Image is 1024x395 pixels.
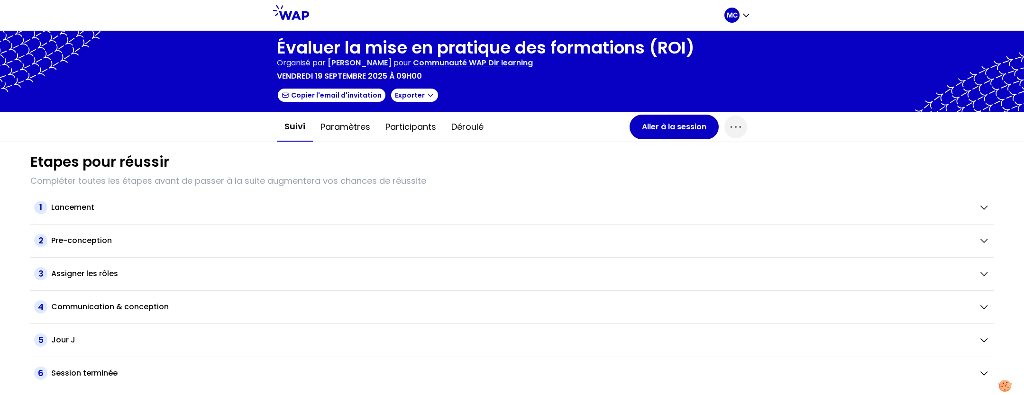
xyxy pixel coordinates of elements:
p: Organisé par [277,57,326,69]
button: Suivi [277,112,313,142]
h2: Lancement [51,202,94,213]
button: 4Communication & conception [34,300,990,314]
button: Aller à la session [630,115,719,139]
button: 3Assigner les rôles [34,267,990,280]
button: Copier l'email d'invitation [277,88,386,103]
button: Participants [378,113,444,141]
h2: Assigner les rôles [51,268,118,279]
span: 2 [34,234,47,247]
button: MC [724,8,751,23]
h1: Évaluer la mise en pratique des formations (ROI) [277,38,695,57]
button: 2Pre-conception [34,234,990,247]
p: vendredi 19 septembre 2025 à 09h00 [277,71,422,82]
p: Communauté WAP Dir learning [413,57,533,69]
p: MC [727,10,738,20]
button: 5Jour J [34,333,990,347]
p: pour [393,57,411,69]
p: Compléter toutes les étapes avant de passer à la suite augmentera vos chances de réussite [30,174,994,188]
span: [PERSON_NAME] [328,57,392,68]
button: Exporter [390,88,439,103]
span: 5 [34,333,47,347]
h2: Pre-conception [51,235,112,246]
h1: Etapes pour réussir [30,153,169,171]
span: 4 [34,300,47,314]
h2: Session terminée [51,368,118,379]
h2: Jour J [51,334,75,346]
span: 1 [34,201,47,214]
h2: Communication & conception [51,301,169,313]
span: 6 [34,367,47,380]
span: 3 [34,267,47,280]
button: Déroulé [444,113,491,141]
button: 6Session terminée [34,367,990,380]
button: Paramètres [313,113,378,141]
button: 1Lancement [34,201,990,214]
